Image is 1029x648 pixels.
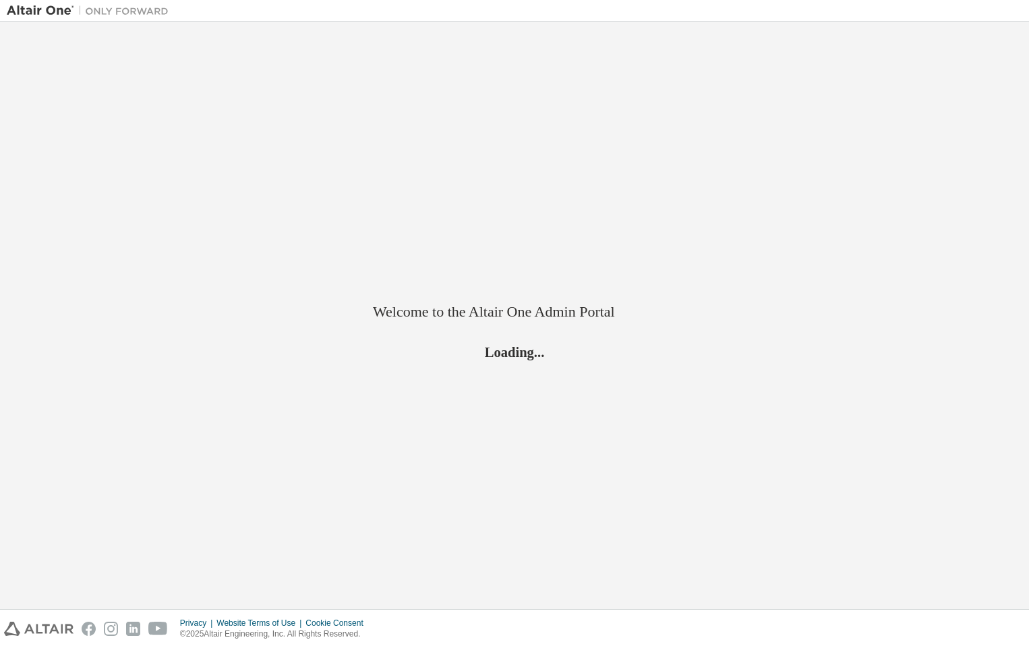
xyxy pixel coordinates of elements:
h2: Loading... [373,344,656,361]
img: youtube.svg [148,622,168,636]
img: altair_logo.svg [4,622,73,636]
p: © 2025 Altair Engineering, Inc. All Rights Reserved. [180,628,372,640]
h2: Welcome to the Altair One Admin Portal [373,302,656,321]
div: Cookie Consent [305,618,371,628]
div: Privacy [180,618,216,628]
img: Altair One [7,4,175,18]
div: Website Terms of Use [216,618,305,628]
img: facebook.svg [82,622,96,636]
img: linkedin.svg [126,622,140,636]
img: instagram.svg [104,622,118,636]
